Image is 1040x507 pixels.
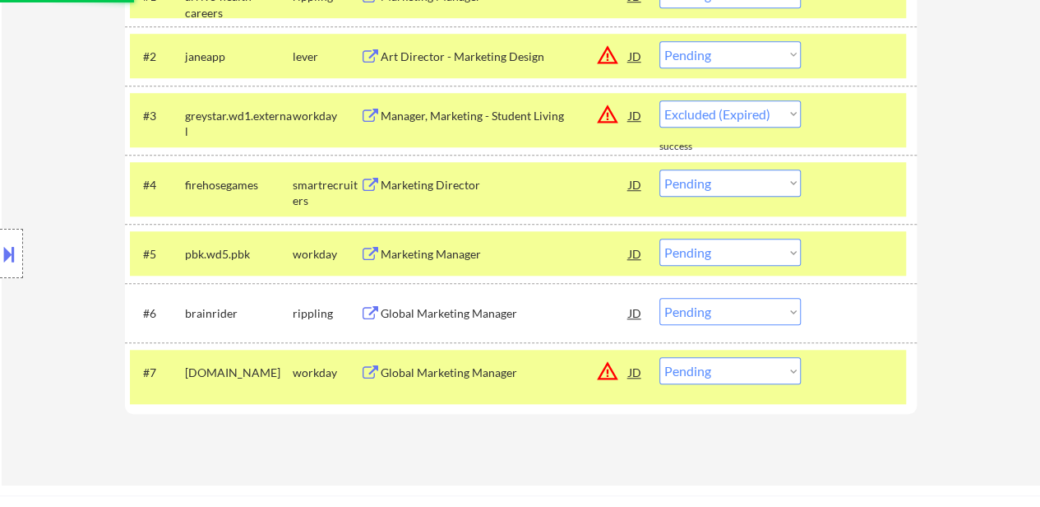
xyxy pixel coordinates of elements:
[596,360,619,383] button: warning_amber
[627,357,644,387] div: JD
[293,177,360,209] div: smartrecruiters
[627,239,644,268] div: JD
[596,44,619,67] button: warning_amber
[381,177,629,193] div: Marketing Director
[627,100,644,130] div: JD
[627,170,644,199] div: JD
[627,41,644,71] div: JD
[293,49,360,65] div: lever
[293,246,360,263] div: workday
[381,365,629,381] div: Global Marketing Manager
[381,246,629,263] div: Marketing Manager
[381,305,629,322] div: Global Marketing Manager
[381,108,629,124] div: Manager, Marketing - Student Living
[143,49,172,65] div: #2
[627,298,644,328] div: JD
[293,365,360,381] div: workday
[185,49,293,65] div: janeapp
[659,140,725,154] div: success
[381,49,629,65] div: Art Director - Marketing Design
[293,108,360,124] div: workday
[596,103,619,126] button: warning_amber
[293,305,360,322] div: rippling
